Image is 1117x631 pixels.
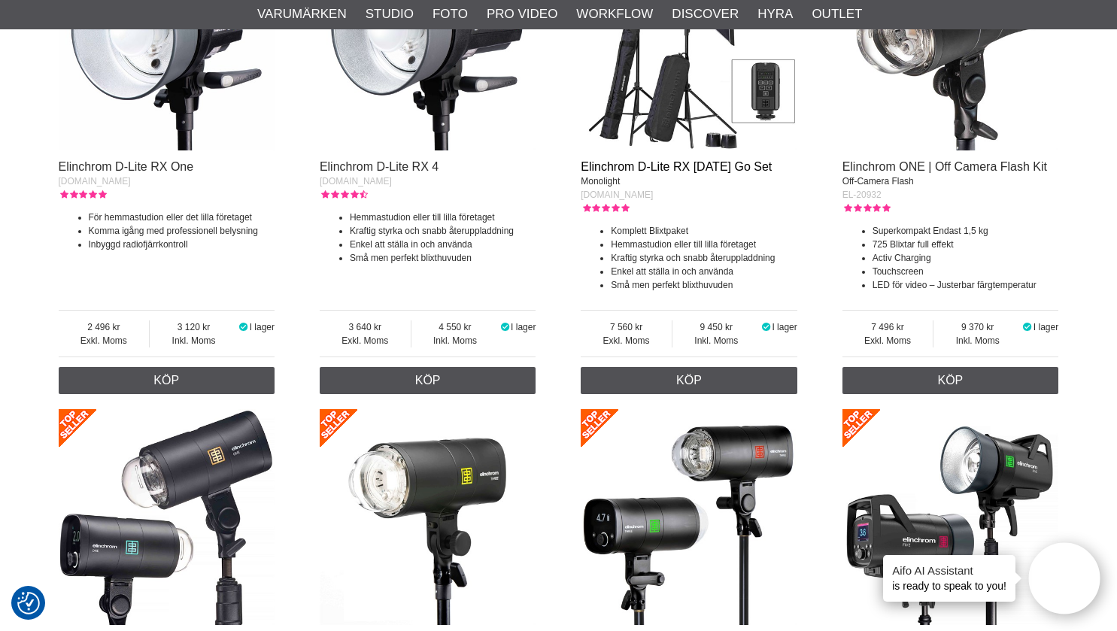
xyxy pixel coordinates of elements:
[411,320,499,334] span: 4 550
[59,320,150,334] span: 2 496
[842,176,914,187] span: Off-Camera Flash
[433,5,468,24] a: Foto
[576,5,653,24] a: Workflow
[611,224,797,238] li: Komplett Blixtpaket
[873,238,1059,251] li: 725 Blixtar full effekt
[892,563,1006,578] h4: Aifo AI Assistant
[842,202,891,215] div: Kundbetyg: 5.00
[150,334,238,347] span: Inkl. Moms
[89,211,275,224] li: För hemmastudion eller det lilla företaget
[350,224,536,238] li: Kraftig styrka och snabb återuppladdning
[760,322,772,332] i: I lager
[581,190,653,200] span: [DOMAIN_NAME]
[59,409,275,626] img: Elinchrom ONE | Off Camera Flash Dual Kit
[17,592,40,614] img: Revisit consent button
[611,251,797,265] li: Kraftig styrka och snabb återuppladdning
[59,160,194,173] a: Elinchrom D-Lite RX One
[150,320,238,334] span: 3 120
[842,160,1047,173] a: Elinchrom ONE | Off Camera Flash Kit
[611,238,797,251] li: Hemmastudion eller till lilla företaget
[320,176,392,187] span: [DOMAIN_NAME]
[1034,322,1058,332] span: I lager
[772,322,797,332] span: I lager
[320,320,411,334] span: 3 640
[238,322,250,332] i: I lager
[873,251,1059,265] li: Activ Charging
[581,176,620,187] span: Monolight
[366,5,414,24] a: Studio
[757,5,793,24] a: Hyra
[581,334,672,347] span: Exkl. Moms
[581,320,672,334] span: 7 560
[883,555,1015,602] div: is ready to speak to you!
[581,367,797,394] a: Köp
[89,224,275,238] li: Komma igång med professionell belysning
[499,322,511,332] i: I lager
[511,322,536,332] span: I lager
[611,265,797,278] li: Enkel att ställa in och använda
[842,367,1059,394] a: Köp
[842,334,933,347] span: Exkl. Moms
[581,409,797,626] img: Elinchrom THREE | Off Camera Flash Dual Kit
[672,334,760,347] span: Inkl. Moms
[873,278,1059,292] li: LED för video – Justerbar färgtemperatur
[350,251,536,265] li: Små men perfekt blixthuvuden
[581,160,772,173] a: Elinchrom D-Lite RX [DATE] Go Set
[350,238,536,251] li: Enkel att ställa in och använda
[842,190,882,200] span: EL-20932
[581,202,629,215] div: Kundbetyg: 5.00
[1021,322,1034,332] i: I lager
[873,224,1059,238] li: Superkompakt Endast 1,5 kg
[59,176,131,187] span: [DOMAIN_NAME]
[411,334,499,347] span: Inkl. Moms
[320,160,439,173] a: Elinchrom D-Lite RX 4
[350,211,536,224] li: Hemmastudion eller till lilla företaget
[933,334,1021,347] span: Inkl. Moms
[89,238,275,251] li: Inbyggd radiofjärrkontroll
[672,320,760,334] span: 9 450
[812,5,862,24] a: Outlet
[320,188,368,202] div: Kundbetyg: 4.50
[320,334,411,347] span: Exkl. Moms
[17,590,40,617] button: Samtyckesinställningar
[257,5,347,24] a: Varumärken
[487,5,557,24] a: Pro Video
[59,367,275,394] a: Köp
[250,322,275,332] span: I lager
[842,320,933,334] span: 7 496
[933,320,1021,334] span: 9 370
[320,409,536,626] img: Elinchrom THREE | Off Camera Flash Kit
[873,265,1059,278] li: Touchscreen
[320,367,536,394] a: Köp
[672,5,739,24] a: Discover
[611,278,797,292] li: Små men perfekt blixthuvuden
[842,409,1059,626] img: Elinchrom FIVE Dual Kit
[59,334,150,347] span: Exkl. Moms
[59,188,107,202] div: Kundbetyg: 5.00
